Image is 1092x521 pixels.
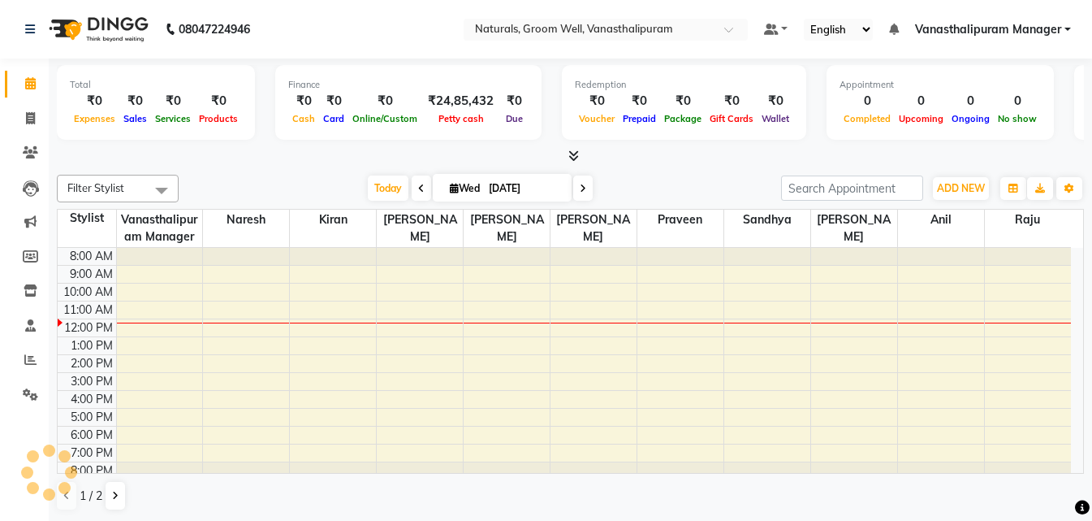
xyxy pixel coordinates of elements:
[575,92,619,111] div: ₹0
[60,302,116,319] div: 11:00 AM
[67,462,116,480] div: 8:00 PM
[575,113,619,124] span: Voucher
[898,210,984,230] span: anil
[58,210,116,227] div: Stylist
[947,113,994,124] span: Ongoing
[203,210,289,230] span: naresh
[67,391,116,408] div: 4:00 PM
[70,113,119,124] span: Expenses
[637,210,723,230] span: praveen
[70,92,119,111] div: ₹0
[895,92,947,111] div: 0
[484,176,565,201] input: 2025-09-03
[288,78,529,92] div: Finance
[502,113,527,124] span: Due
[119,92,151,111] div: ₹0
[434,113,488,124] span: Petty cash
[895,113,947,124] span: Upcoming
[994,92,1041,111] div: 0
[67,409,116,426] div: 5:00 PM
[67,427,116,444] div: 6:00 PM
[757,113,793,124] span: Wallet
[179,7,250,52] b: 08047224946
[706,92,757,111] div: ₹0
[319,113,348,124] span: Card
[80,488,102,505] span: 1 / 2
[368,176,408,201] span: Today
[288,92,319,111] div: ₹0
[151,113,195,124] span: Services
[319,92,348,111] div: ₹0
[60,284,116,301] div: 10:00 AM
[67,373,116,390] div: 3:00 PM
[706,113,757,124] span: Gift Cards
[915,21,1061,38] span: Vanasthalipuram Manager
[660,92,706,111] div: ₹0
[811,210,897,247] span: [PERSON_NAME]
[575,78,793,92] div: Redemption
[840,78,1041,92] div: Appointment
[117,210,203,247] span: Vanasthalipuram Manager
[195,113,242,124] span: Products
[840,92,895,111] div: 0
[421,92,500,111] div: ₹24,85,432
[41,7,153,52] img: logo
[290,210,376,230] span: kiran
[67,248,116,265] div: 8:00 AM
[619,92,660,111] div: ₹0
[288,113,319,124] span: Cash
[70,78,242,92] div: Total
[348,113,421,124] span: Online/Custom
[500,92,529,111] div: ₹0
[67,266,116,283] div: 9:00 AM
[757,92,793,111] div: ₹0
[550,210,637,247] span: [PERSON_NAME]
[61,319,116,336] div: 12:00 PM
[994,113,1041,124] span: No show
[781,176,923,201] input: Search Appointment
[937,182,985,194] span: ADD NEW
[67,181,124,194] span: Filter Stylist
[464,210,550,247] span: [PERSON_NAME]
[67,445,116,462] div: 7:00 PM
[724,210,810,230] span: sandhya
[446,182,484,194] span: Wed
[348,92,421,111] div: ₹0
[151,92,195,111] div: ₹0
[67,355,116,372] div: 2:00 PM
[933,177,989,200] button: ADD NEW
[840,113,895,124] span: Completed
[195,92,242,111] div: ₹0
[377,210,463,247] span: [PERSON_NAME]
[619,113,660,124] span: Prepaid
[660,113,706,124] span: Package
[985,210,1071,230] span: raju
[119,113,151,124] span: Sales
[67,337,116,354] div: 1:00 PM
[947,92,994,111] div: 0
